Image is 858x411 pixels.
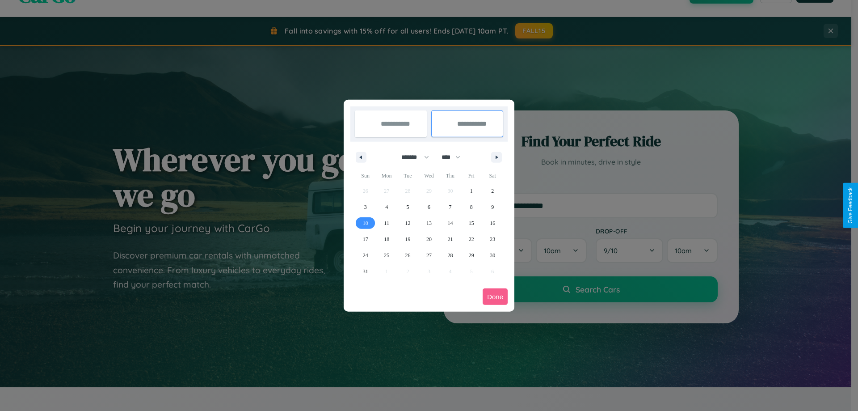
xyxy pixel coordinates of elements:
span: 28 [447,247,453,263]
span: 22 [469,231,474,247]
button: 26 [397,247,418,263]
div: Give Feedback [847,187,854,224]
button: 27 [418,247,439,263]
span: 6 [428,199,430,215]
button: 29 [461,247,482,263]
span: 12 [405,215,411,231]
span: Sun [355,169,376,183]
span: 16 [490,215,495,231]
span: 13 [426,215,432,231]
button: 30 [482,247,503,263]
span: Thu [440,169,461,183]
button: 23 [482,231,503,247]
button: 11 [376,215,397,231]
button: 18 [376,231,397,247]
button: 20 [418,231,439,247]
button: 5 [397,199,418,215]
span: 23 [490,231,495,247]
span: 11 [384,215,389,231]
button: 3 [355,199,376,215]
span: 31 [363,263,368,280]
button: 16 [482,215,503,231]
span: 21 [447,231,453,247]
button: 13 [418,215,439,231]
button: 4 [376,199,397,215]
span: 4 [385,199,388,215]
button: 6 [418,199,439,215]
span: 1 [470,183,473,199]
button: 22 [461,231,482,247]
button: 9 [482,199,503,215]
span: 24 [363,247,368,263]
span: 20 [426,231,432,247]
button: 12 [397,215,418,231]
span: 19 [405,231,411,247]
span: 3 [364,199,367,215]
button: 17 [355,231,376,247]
span: 10 [363,215,368,231]
span: 9 [491,199,494,215]
span: Mon [376,169,397,183]
span: 18 [384,231,389,247]
span: 14 [447,215,453,231]
button: 19 [397,231,418,247]
span: 29 [469,247,474,263]
button: 7 [440,199,461,215]
span: 25 [384,247,389,263]
span: 2 [491,183,494,199]
span: 27 [426,247,432,263]
button: Done [483,288,508,305]
span: 26 [405,247,411,263]
button: 25 [376,247,397,263]
button: 10 [355,215,376,231]
button: 24 [355,247,376,263]
span: 8 [470,199,473,215]
span: 5 [407,199,409,215]
button: 31 [355,263,376,280]
button: 8 [461,199,482,215]
span: Wed [418,169,439,183]
span: 7 [449,199,451,215]
span: 15 [469,215,474,231]
button: 28 [440,247,461,263]
button: 21 [440,231,461,247]
span: Tue [397,169,418,183]
button: 2 [482,183,503,199]
button: 14 [440,215,461,231]
button: 1 [461,183,482,199]
span: 30 [490,247,495,263]
button: 15 [461,215,482,231]
span: Fri [461,169,482,183]
span: 17 [363,231,368,247]
span: Sat [482,169,503,183]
